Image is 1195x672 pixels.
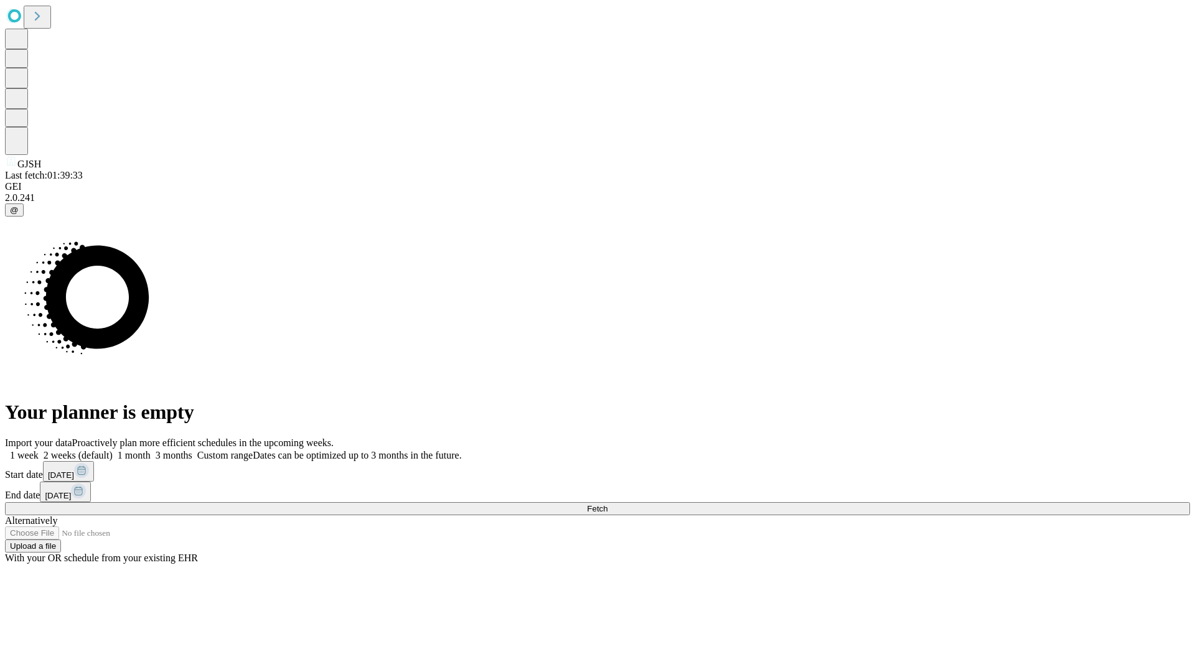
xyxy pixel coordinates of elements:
[72,437,334,448] span: Proactively plan more efficient schedules in the upcoming weeks.
[5,502,1190,515] button: Fetch
[197,450,253,460] span: Custom range
[156,450,192,460] span: 3 months
[10,450,39,460] span: 1 week
[5,192,1190,203] div: 2.0.241
[40,482,91,502] button: [DATE]
[10,205,19,215] span: @
[5,437,72,448] span: Import your data
[17,159,41,169] span: GJSH
[48,470,74,480] span: [DATE]
[5,515,57,526] span: Alternatively
[43,461,94,482] button: [DATE]
[5,170,83,180] span: Last fetch: 01:39:33
[5,539,61,553] button: Upload a file
[118,450,151,460] span: 1 month
[5,203,24,217] button: @
[5,401,1190,424] h1: Your planner is empty
[5,461,1190,482] div: Start date
[5,181,1190,192] div: GEI
[253,450,461,460] span: Dates can be optimized up to 3 months in the future.
[5,553,198,563] span: With your OR schedule from your existing EHR
[5,482,1190,502] div: End date
[45,491,71,500] span: [DATE]
[44,450,113,460] span: 2 weeks (default)
[587,504,607,513] span: Fetch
